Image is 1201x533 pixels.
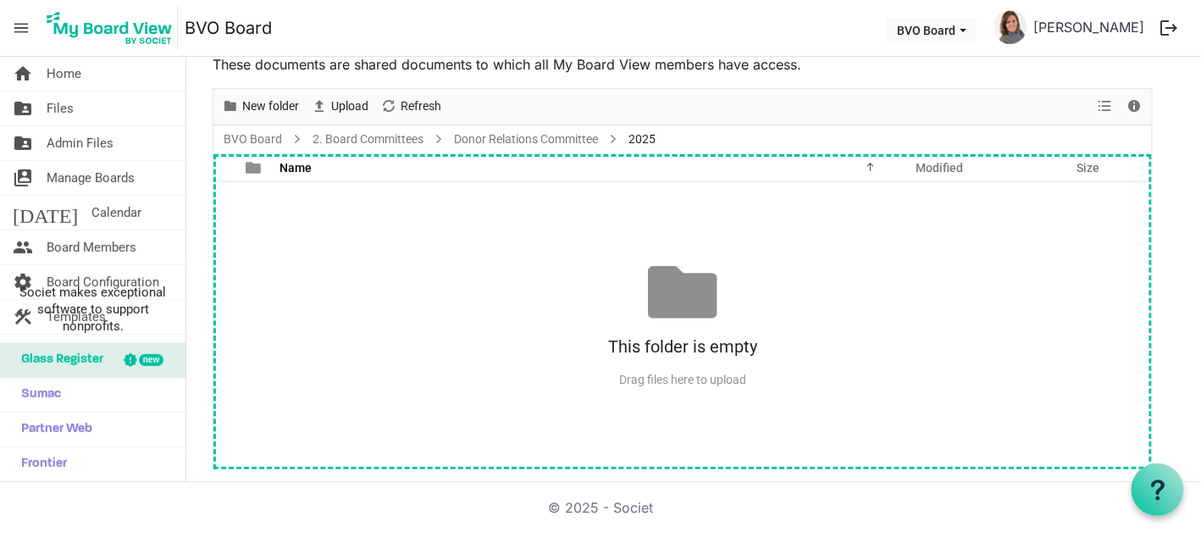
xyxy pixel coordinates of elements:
span: Name [279,161,312,175]
span: Glass Register [13,343,103,377]
span: Manage Boards [47,161,135,195]
div: New folder [216,89,305,125]
span: Upload [329,96,370,117]
button: Refresh [377,96,444,117]
span: Frontier [13,447,67,481]
a: My Board View Logo [42,7,185,49]
span: Home [47,57,81,91]
img: MnC5V0f8bXlevx3ztyDwGpUB7uCjngHDRxSkcSC0fSnSlpV2VjP-Il6Yf9OZy13_Vasq3byDuyXCHgM4Kz_e5g_thumb.png [993,10,1027,44]
span: switch_account [13,161,33,195]
span: Modified [916,161,963,175]
span: Admin Files [47,126,113,160]
span: 2025 [625,129,659,150]
span: Board Members [47,230,136,264]
span: Calendar [91,196,141,230]
span: folder_shared [13,92,33,125]
a: [PERSON_NAME] [1027,10,1152,44]
span: Partner Web [13,413,92,447]
div: Refresh [374,89,447,125]
a: Donor Relations Committee [451,129,601,150]
a: © 2025 - Societ [548,499,653,516]
div: View [1092,89,1121,125]
span: settings [13,265,33,299]
span: Size [1076,161,1099,175]
span: Societ makes exceptional software to support nonprofits. [8,284,178,335]
button: logout [1152,10,1187,46]
span: people [13,230,33,264]
p: These documents are shared documents to which all My Board View members have access. [213,54,1153,75]
span: folder_shared [13,126,33,160]
div: Drag files here to upload [213,366,1152,394]
button: Details [1123,96,1146,117]
span: Files [47,92,74,125]
div: Details [1121,89,1149,125]
button: New folder [219,96,302,117]
button: Upload [307,96,371,117]
a: 2. Board Committees [309,129,427,150]
div: new [139,354,163,366]
a: BVO Board [185,11,272,45]
img: My Board View Logo [42,7,178,49]
span: Sumac [13,378,61,412]
span: Board Configuration [47,265,159,299]
button: View dropdownbutton [1094,96,1115,117]
span: menu [5,12,37,44]
div: This folder is empty [213,327,1152,366]
span: Refresh [399,96,443,117]
button: BVO Board dropdownbutton [886,18,977,42]
span: home [13,57,33,91]
span: New folder [241,96,301,117]
a: BVO Board [220,129,285,150]
div: Upload [305,89,374,125]
span: [DATE] [13,196,78,230]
